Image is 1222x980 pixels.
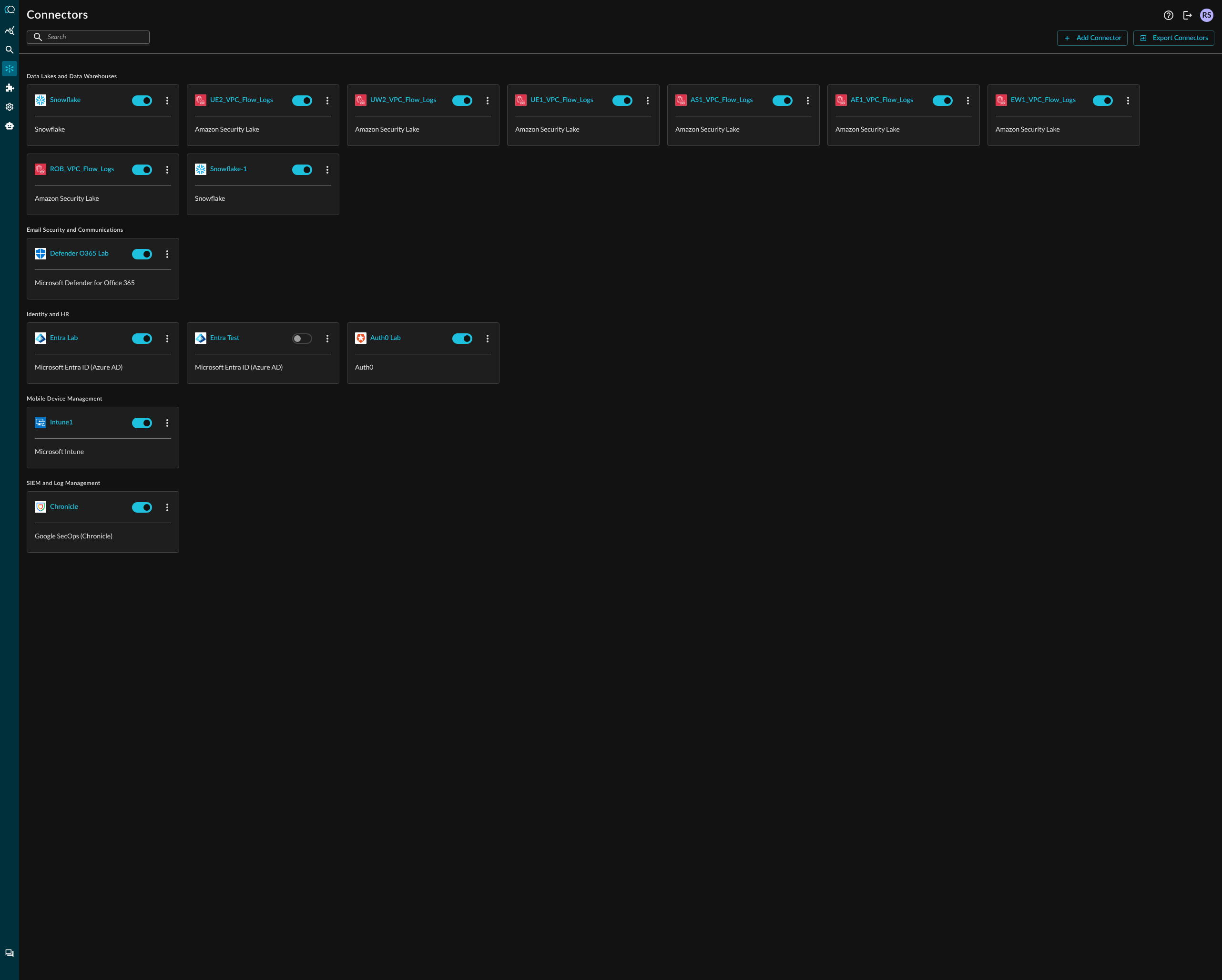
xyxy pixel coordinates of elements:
[1200,9,1213,22] div: RS
[195,332,206,344] img: MicrosoftEntra.svg
[195,124,331,134] p: Amazon Security Lake
[35,332,46,344] img: MicrosoftEntra.svg
[50,162,114,177] button: ROB_VPC_Flow_Logs
[210,94,273,106] div: UE2_VPC_Flow_Logs
[35,362,171,372] p: Microsoft Entra ID (Azure AD)
[35,248,46,259] img: MicrosoftDefenderForOffice365.svg
[691,93,753,108] button: AS1_VPC_Flow_Logs
[1180,8,1195,23] button: Logout
[50,164,114,175] div: ROB_VPC_Flow_Logs
[50,93,81,108] button: snowflake
[210,164,247,175] div: snowflake-1
[2,118,17,134] div: Query Agent
[210,93,273,108] button: UE2_VPC_Flow_Logs
[1153,32,1208,44] div: Export Connectors
[195,362,331,372] p: Microsoft Entra ID (Azure AD)
[210,330,239,346] button: Entra Test
[50,94,81,106] div: snowflake
[1011,94,1076,106] div: EW1_VPC_Flow_Logs
[50,330,78,346] button: Entra Lab
[2,99,17,114] div: Settings
[210,162,247,177] button: snowflake-1
[195,164,206,175] img: Snowflake.svg
[370,332,401,344] div: Auth0 Lab
[370,93,436,108] button: UW2_VPC_Flow_Logs
[35,501,46,513] img: GoogleSecOps.svg
[515,94,527,106] img: AWSSecurityLake.svg
[35,531,171,541] p: Google SecOps (Chronicle)
[835,124,972,134] p: Amazon Security Lake
[35,417,46,428] img: MicrosoftIntune.svg
[50,246,109,261] button: Defender O365 Lab
[50,499,78,515] button: Chronicle
[27,8,88,23] h1: Connectors
[675,124,812,134] p: Amazon Security Lake
[27,395,1214,403] span: Mobile Device Management
[691,94,753,106] div: AS1_VPC_Flow_Logs
[996,94,1007,106] img: AWSSecurityLake.svg
[515,124,652,134] p: Amazon Security Lake
[355,362,491,372] p: Auth0
[1057,31,1128,46] button: Add Connector
[1011,93,1076,108] button: EW1_VPC_Flow_Logs
[50,248,109,260] div: Defender O365 Lab
[50,332,78,344] div: Entra Lab
[27,311,1214,319] span: Identity and HR
[1133,31,1214,46] button: Export Connectors
[996,124,1132,134] p: Amazon Security Lake
[355,332,367,344] img: Auth0.svg
[35,124,171,134] p: Snowflake
[35,278,171,288] p: Microsoft Defender for Office 365
[35,94,46,106] img: Snowflake.svg
[50,417,73,429] div: Intune1
[35,446,171,456] p: Microsoft Intune
[35,164,46,175] img: AWSSecurityLake.svg
[530,94,593,106] div: UE1_VPC_Flow_Logs
[2,23,17,38] div: Summary Insights
[530,93,593,108] button: UE1_VPC_Flow_Logs
[1077,32,1121,44] div: Add Connector
[35,193,171,203] p: Amazon Security Lake
[27,227,1214,234] span: Email Security and Communications
[355,124,491,134] p: Amazon Security Lake
[2,946,17,961] div: Chat
[675,94,687,106] img: AWSSecurityLake.svg
[48,28,128,46] input: Search
[2,42,17,57] div: Federated Search
[851,94,913,106] div: AE1_VPC_Flow_Logs
[50,415,73,430] button: Intune1
[2,61,17,76] div: Connectors
[2,80,18,95] div: Addons
[851,93,913,108] button: AE1_VPC_Flow_Logs
[370,330,401,346] button: Auth0 Lab
[355,94,367,106] img: AWSSecurityLake.svg
[27,73,1214,81] span: Data Lakes and Data Warehouses
[210,332,239,344] div: Entra Test
[370,94,436,106] div: UW2_VPC_Flow_Logs
[835,94,847,106] img: AWSSecurityLake.svg
[50,501,78,513] div: Chronicle
[195,94,206,106] img: AWSSecurityLake.svg
[27,480,1214,487] span: SIEM and Log Management
[195,193,331,203] p: Snowflake
[1161,8,1176,23] button: Help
